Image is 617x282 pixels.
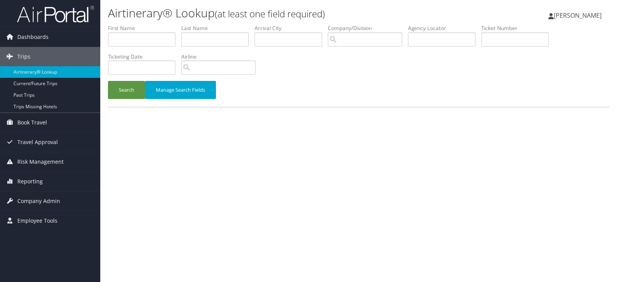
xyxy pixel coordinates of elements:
[408,24,481,32] label: Agency Locator
[17,152,64,171] span: Risk Management
[17,5,94,23] img: airportal-logo.png
[17,47,30,66] span: Trips
[108,81,145,99] button: Search
[215,7,325,20] small: (at least one field required)
[108,5,442,21] h1: Airtinerary® Lookup
[181,24,255,32] label: Last Name
[481,24,555,32] label: Ticket Number
[17,211,57,230] span: Employee Tools
[108,53,181,60] label: Ticketing Date
[255,24,328,32] label: Arrival City
[17,172,43,191] span: Reporting
[328,24,408,32] label: Company/Division
[108,24,181,32] label: First Name
[145,81,216,99] button: Manage Search Fields
[17,191,60,211] span: Company Admin
[17,113,47,132] span: Book Travel
[554,11,602,20] span: [PERSON_NAME]
[181,53,261,60] label: Airline
[548,4,609,27] a: [PERSON_NAME]
[17,133,58,152] span: Travel Approval
[17,27,49,47] span: Dashboards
